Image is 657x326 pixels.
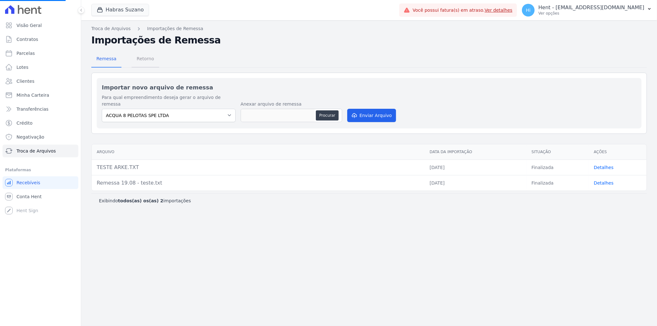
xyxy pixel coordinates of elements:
[16,50,35,56] span: Parcelas
[3,19,78,32] a: Visão Geral
[526,8,530,12] span: Hi
[16,148,56,154] span: Troca de Arquivos
[3,61,78,74] a: Lotes
[413,7,512,14] span: Você possui fatura(s) em atraso.
[538,4,644,11] p: Hent - [EMAIL_ADDRESS][DOMAIN_NAME]
[91,4,149,16] button: Habras Suzano
[3,131,78,143] a: Negativação
[3,89,78,101] a: Minha Carteira
[147,25,203,32] a: Importações de Remessa
[594,165,614,170] a: Detalhes
[118,198,163,203] b: todos(as) os(as) 2
[425,175,526,191] td: [DATE]
[132,51,159,68] a: Retorno
[91,51,121,68] a: Remessa
[16,64,29,70] span: Lotes
[16,92,49,98] span: Minha Carteira
[3,33,78,46] a: Contratos
[16,22,42,29] span: Visão Geral
[91,25,647,32] nav: Breadcrumb
[347,109,396,122] button: Enviar Arquivo
[97,179,420,187] div: Remessa 19.08 - teste.txt
[3,190,78,203] a: Conta Hent
[3,47,78,60] a: Parcelas
[16,179,40,186] span: Recebíveis
[425,160,526,175] td: [DATE]
[99,198,191,204] p: Exibindo importações
[3,145,78,157] a: Troca de Arquivos
[3,75,78,88] a: Clientes
[93,52,120,65] span: Remessa
[589,144,647,160] th: Ações
[16,78,34,84] span: Clientes
[3,176,78,189] a: Recebíveis
[526,160,589,175] td: Finalizada
[133,52,158,65] span: Retorno
[5,166,76,174] div: Plataformas
[316,110,339,121] button: Procurar
[241,101,342,108] label: Anexar arquivo de remessa
[538,11,644,16] p: Ver opções
[16,106,49,112] span: Transferências
[517,1,657,19] button: Hi Hent - [EMAIL_ADDRESS][DOMAIN_NAME] Ver opções
[3,103,78,115] a: Transferências
[16,193,42,200] span: Conta Hent
[3,117,78,129] a: Crédito
[16,134,44,140] span: Negativação
[102,83,636,92] h2: Importar novo arquivo de remessa
[485,8,512,13] a: Ver detalhes
[526,175,589,191] td: Finalizada
[102,94,236,108] label: Para qual empreendimento deseja gerar o arquivo de remessa
[425,144,526,160] th: Data da Importação
[92,144,425,160] th: Arquivo
[594,180,614,186] a: Detalhes
[16,36,38,42] span: Contratos
[97,164,420,171] div: TESTE ARKE.TXT
[526,144,589,160] th: Situação
[91,35,647,46] h2: Importações de Remessa
[91,25,131,32] a: Troca de Arquivos
[16,120,33,126] span: Crédito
